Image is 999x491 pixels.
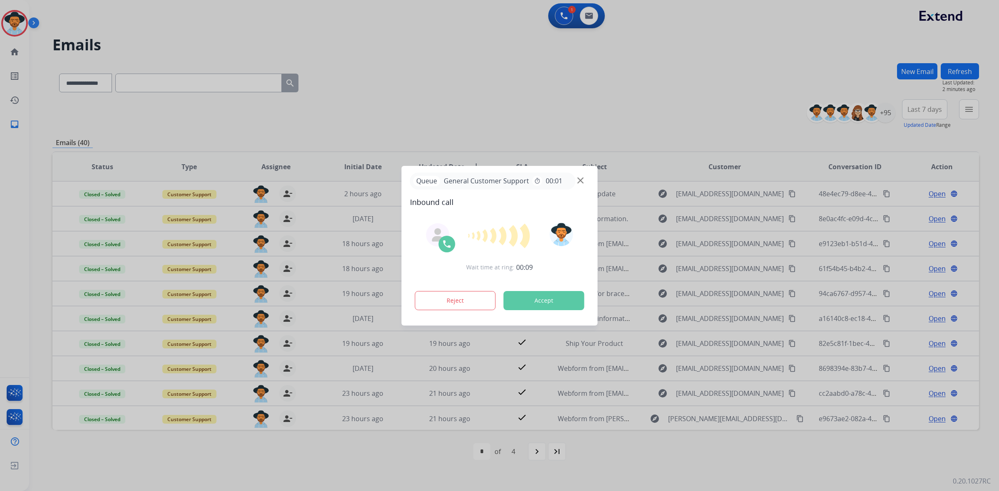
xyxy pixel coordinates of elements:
[415,291,496,310] button: Reject
[504,291,584,310] button: Accept
[534,178,541,184] mat-icon: timer
[546,176,562,186] span: 00:01
[516,262,533,272] span: 00:09
[577,177,584,183] img: close-button
[413,176,440,186] p: Queue
[466,263,514,271] span: Wait time at ring:
[442,239,452,249] img: call-icon
[549,223,573,246] img: avatar
[953,476,991,486] p: 0.20.1027RC
[431,228,445,242] img: agent-avatar
[410,196,589,208] span: Inbound call
[440,176,532,186] span: General Customer Support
